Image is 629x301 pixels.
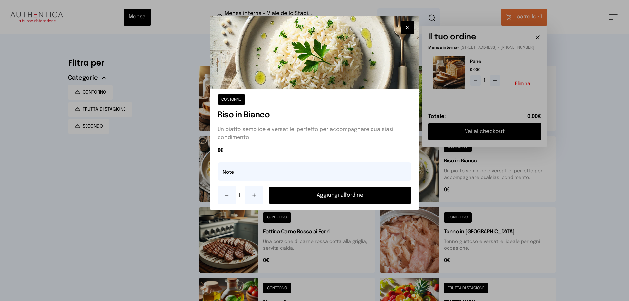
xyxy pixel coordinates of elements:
[218,126,411,141] p: Un piatto semplice e versatile, perfetto per accompagnare qualsiasi condimento.
[218,110,411,121] h1: Riso in Bianco
[210,16,419,89] img: Riso in Bianco
[238,191,242,199] span: 1
[218,94,245,105] button: CONTORNO
[269,187,411,204] button: Aggiungi all'ordine
[218,147,411,155] span: 0€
